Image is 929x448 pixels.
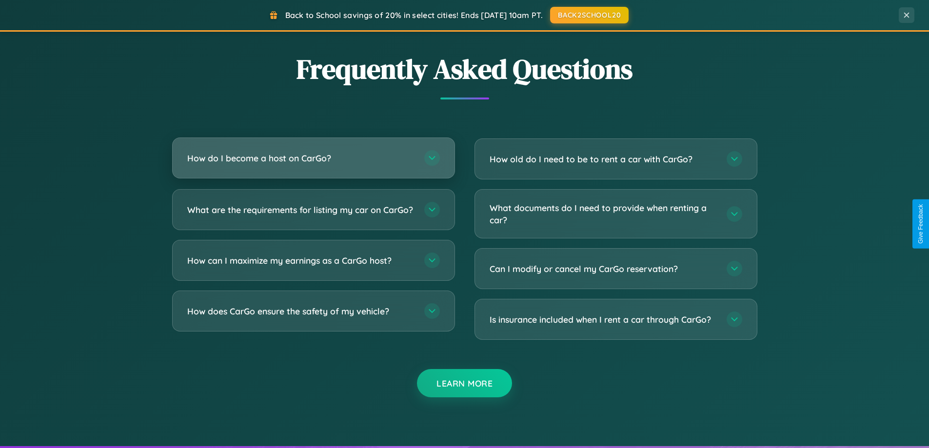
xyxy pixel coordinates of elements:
[187,305,415,317] h3: How does CarGo ensure the safety of my vehicle?
[490,313,717,326] h3: Is insurance included when I rent a car through CarGo?
[917,204,924,244] div: Give Feedback
[490,263,717,275] h3: Can I modify or cancel my CarGo reservation?
[490,153,717,165] h3: How old do I need to be to rent a car with CarGo?
[187,254,415,267] h3: How can I maximize my earnings as a CarGo host?
[187,204,415,216] h3: What are the requirements for listing my car on CarGo?
[490,202,717,226] h3: What documents do I need to provide when renting a car?
[285,10,543,20] span: Back to School savings of 20% in select cities! Ends [DATE] 10am PT.
[417,369,512,397] button: Learn More
[172,50,757,88] h2: Frequently Asked Questions
[550,7,629,23] button: BACK2SCHOOL20
[187,152,415,164] h3: How do I become a host on CarGo?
